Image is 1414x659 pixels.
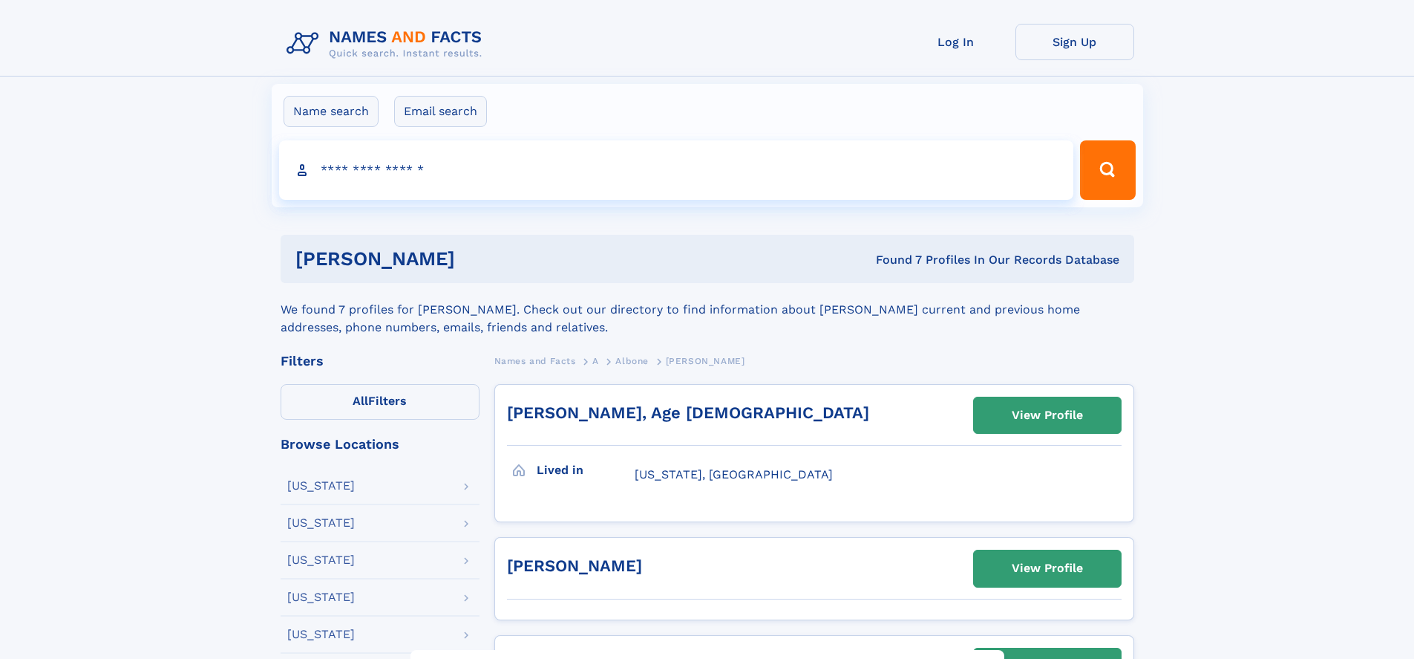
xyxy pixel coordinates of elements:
[592,356,599,366] span: A
[287,629,355,640] div: [US_STATE]
[287,517,355,529] div: [US_STATE]
[394,96,487,127] label: Email search
[666,356,745,366] span: [PERSON_NAME]
[281,438,479,451] div: Browse Locations
[974,397,1121,433] a: View Profile
[592,351,599,370] a: A
[615,351,649,370] a: Albone
[1012,551,1083,585] div: View Profile
[284,96,379,127] label: Name search
[287,591,355,603] div: [US_STATE]
[1012,398,1083,432] div: View Profile
[1015,24,1134,60] a: Sign Up
[635,467,833,481] span: [US_STATE], [GEOGRAPHIC_DATA]
[974,551,1121,586] a: View Profile
[494,351,576,370] a: Names and Facts
[507,403,869,422] a: [PERSON_NAME], Age [DEMOGRAPHIC_DATA]
[287,480,355,492] div: [US_STATE]
[353,394,368,408] span: All
[507,556,642,575] a: [PERSON_NAME]
[897,24,1015,60] a: Log In
[281,283,1134,337] div: We found 7 profiles for [PERSON_NAME]. Check out our directory to find information about [PERSON_...
[615,356,649,366] span: Albone
[287,554,355,566] div: [US_STATE]
[1080,140,1135,200] button: Search Button
[281,384,479,420] label: Filters
[281,354,479,368] div: Filters
[295,250,666,268] h1: [PERSON_NAME]
[279,140,1074,200] input: search input
[665,252,1119,268] div: Found 7 Profiles In Our Records Database
[281,24,494,64] img: Logo Names and Facts
[537,458,635,483] h3: Lived in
